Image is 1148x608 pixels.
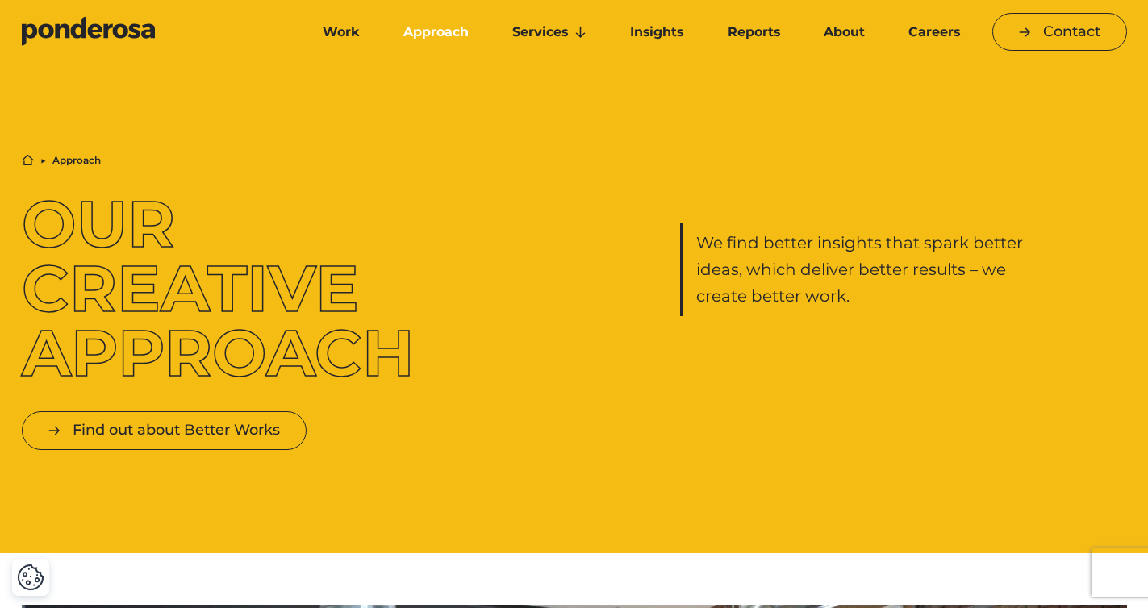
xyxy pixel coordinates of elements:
a: About [805,15,883,49]
a: Reports [709,15,799,49]
a: Approach [385,15,487,49]
a: Services [494,15,605,49]
a: Insights [612,15,702,49]
a: Careers [890,15,979,49]
h1: Our Creative Approach [22,192,468,385]
p: We find better insights that spark better ideas, which deliver better results – we create better ... [696,230,1033,310]
img: Revisit consent button [17,564,44,591]
a: Home [22,154,34,166]
a: Go to homepage [22,16,280,48]
a: Work [304,15,378,49]
li: Approach [52,156,101,165]
button: Cookie Settings [17,564,44,591]
a: Find out about Better Works [22,411,307,449]
a: Contact [992,13,1127,51]
li: ▶︎ [40,156,46,165]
